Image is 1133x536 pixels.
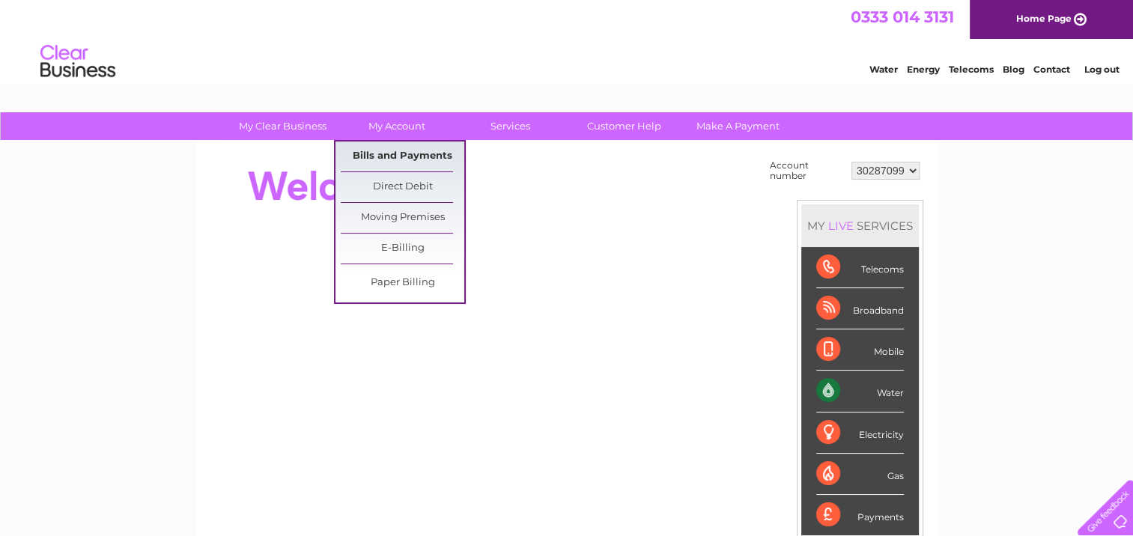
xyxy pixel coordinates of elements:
a: My Clear Business [221,112,344,140]
div: Water [816,371,904,412]
a: Bills and Payments [341,141,464,171]
a: Telecoms [949,64,994,75]
a: Blog [1003,64,1024,75]
a: Customer Help [562,112,686,140]
a: Direct Debit [341,172,464,202]
div: Clear Business is a trading name of Verastar Limited (registered in [GEOGRAPHIC_DATA] No. 3667643... [213,8,921,73]
a: Paper Billing [341,268,464,298]
td: Account number [766,156,848,185]
div: LIVE [825,219,857,233]
a: E-Billing [341,234,464,264]
a: Energy [907,64,940,75]
img: logo.png [40,39,116,85]
div: Broadband [816,288,904,329]
div: Mobile [816,329,904,371]
a: Contact [1033,64,1070,75]
a: My Account [335,112,458,140]
a: Moving Premises [341,203,464,233]
div: Payments [816,495,904,535]
a: 0333 014 3131 [851,7,954,26]
div: MY SERVICES [801,204,919,247]
a: Log out [1084,64,1119,75]
div: Telecoms [816,247,904,288]
div: Electricity [816,412,904,454]
a: Water [869,64,898,75]
a: Make A Payment [676,112,800,140]
a: Services [449,112,572,140]
div: Gas [816,454,904,495]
